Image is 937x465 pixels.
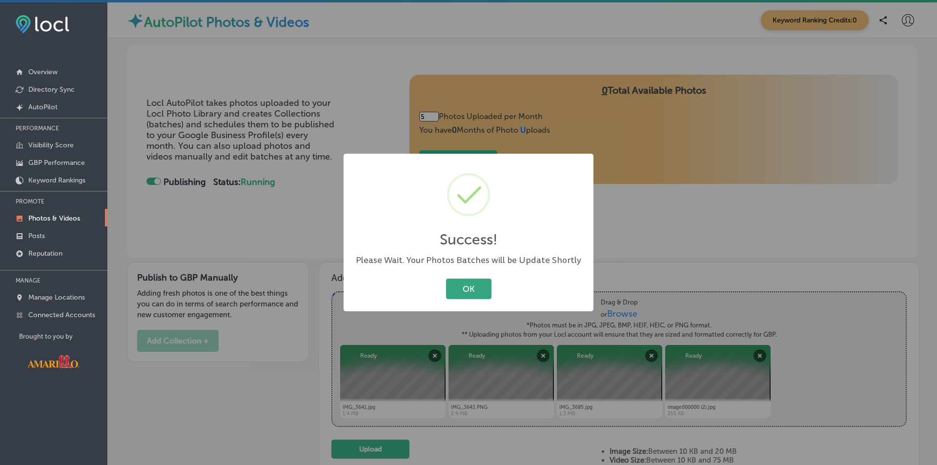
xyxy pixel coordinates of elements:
[28,311,95,319] p: Connected Accounts
[28,85,75,94] p: Directory Sync
[28,249,62,258] p: Reputation
[28,103,58,111] p: AutoPilot
[440,231,498,248] h2: Success!
[353,254,584,266] div: Please Wait. Your Photos Batches will be Update Shortly
[19,348,87,375] img: Visit Amarillo
[28,293,85,302] p: Manage Locations
[19,333,107,340] p: Brought to you by
[28,68,58,76] p: Overview
[16,15,69,33] img: fda3e92497d09a02dc62c9cd864e3231.png
[28,159,85,167] p: GBP Performance
[28,232,45,240] p: Posts
[28,214,80,222] p: Photos & Videos
[28,176,85,184] p: Keyword Rankings
[28,141,74,149] p: Visibility Score
[446,279,491,299] button: OK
